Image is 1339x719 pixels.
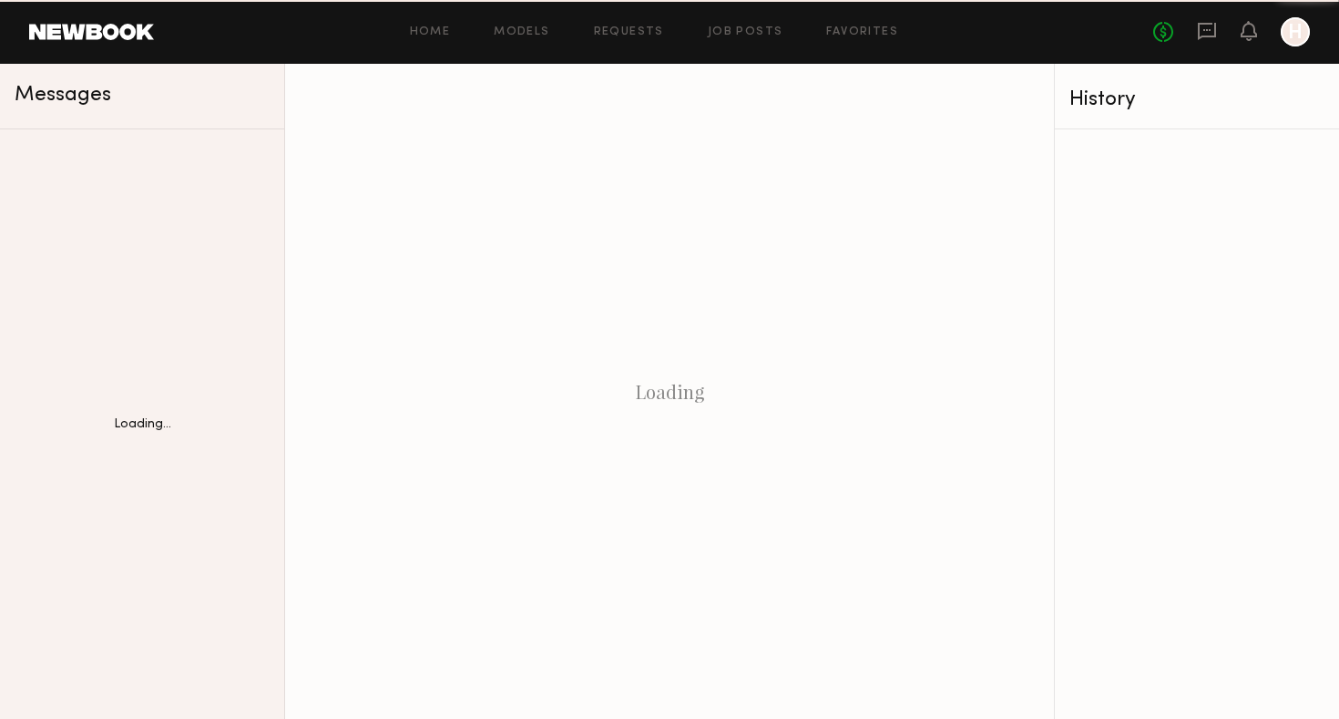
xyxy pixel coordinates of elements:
[826,26,898,38] a: Favorites
[1281,17,1310,46] a: H
[114,418,171,431] div: Loading...
[494,26,549,38] a: Models
[285,64,1054,719] div: Loading
[708,26,783,38] a: Job Posts
[410,26,451,38] a: Home
[15,85,111,106] span: Messages
[594,26,664,38] a: Requests
[1069,89,1324,110] div: History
